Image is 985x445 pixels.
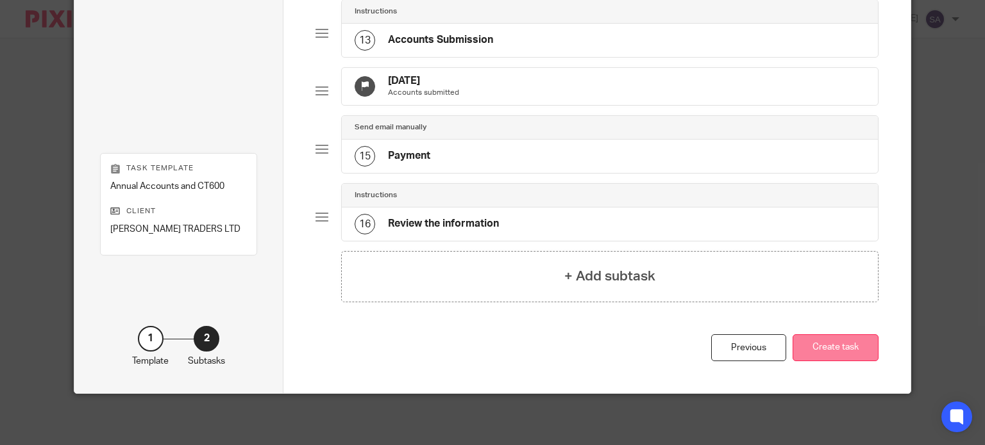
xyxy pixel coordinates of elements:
[188,355,225,368] p: Subtasks
[355,214,375,234] div: 16
[388,33,493,47] h4: Accounts Submission
[110,163,247,174] p: Task template
[564,266,655,286] h4: + Add subtask
[388,88,459,98] p: Accounts submitted
[194,326,219,352] div: 2
[355,6,397,17] h4: Instructions
[110,180,247,193] p: Annual Accounts and CT600
[711,334,786,362] div: Previous
[132,355,169,368] p: Template
[793,334,879,362] button: Create task
[388,217,499,231] h4: Review the information
[355,30,375,51] div: 13
[110,223,247,236] p: [PERSON_NAME] TRADERS LTD
[110,206,247,216] p: Client
[355,190,397,200] h4: Instructions
[138,326,164,352] div: 1
[388,74,459,88] h4: [DATE]
[355,146,375,166] div: 15
[388,149,430,163] h4: Payment
[355,122,426,133] h4: Send email manually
